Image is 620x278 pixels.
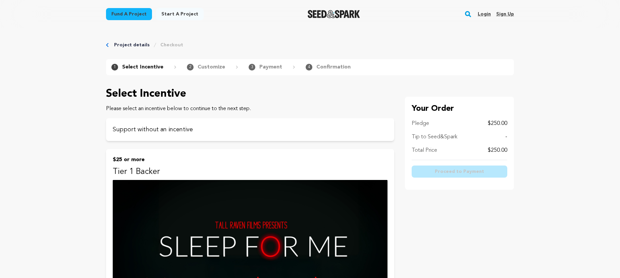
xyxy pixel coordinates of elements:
span: 3 [249,64,255,71]
p: Payment [259,63,282,71]
p: Pledge [412,120,429,128]
a: Checkout [160,42,183,48]
p: Customize [198,63,225,71]
span: 4 [306,64,312,71]
span: 2 [187,64,194,71]
a: Sign up [496,9,514,19]
p: Tier 1 Backer [113,167,387,177]
p: Tip to Seed&Spark [412,133,457,141]
p: $250.00 [488,146,507,154]
a: Seed&Spark Homepage [308,10,360,18]
p: - [505,133,507,141]
p: Confirmation [316,63,351,71]
button: Proceed to Payment [412,166,507,178]
img: Seed&Spark Logo Dark Mode [308,10,360,18]
p: $250.00 [488,120,507,128]
p: Your Order [412,103,507,114]
p: Please select an incentive below to continue to the next step. [106,105,394,113]
a: Project details [114,42,150,48]
p: Select Incentive [122,63,163,71]
span: 1 [111,64,118,71]
a: Fund a project [106,8,152,20]
p: Support without an incentive [113,125,387,134]
span: Proceed to Payment [435,168,484,175]
div: Breadcrumb [106,42,514,48]
p: Total Price [412,146,437,154]
a: Login [478,9,491,19]
p: $25 or more [113,156,387,164]
a: Start a project [156,8,204,20]
p: Select Incentive [106,86,394,102]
